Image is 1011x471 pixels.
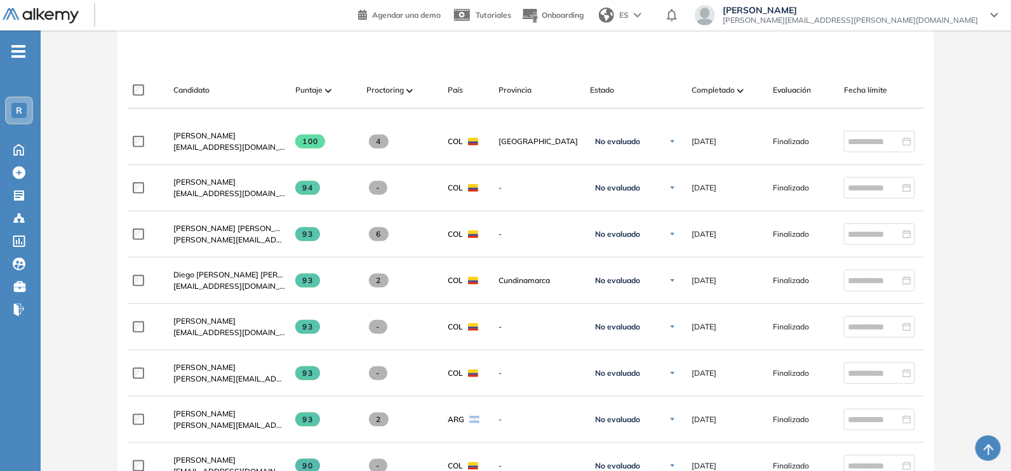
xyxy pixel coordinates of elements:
[448,414,464,425] span: ARG
[173,281,285,292] span: [EMAIL_ADDRESS][DOMAIN_NAME]
[499,414,580,425] span: -
[599,8,614,23] img: world
[173,84,210,96] span: Candidato
[325,89,331,93] img: [missing "en.ARROW_ALT" translation]
[173,315,285,327] a: [PERSON_NAME]
[773,275,809,286] span: Finalizado
[468,462,478,470] img: COL
[406,89,413,93] img: [missing "en.ARROW_ALT" translation]
[295,181,320,195] span: 94
[173,420,285,431] span: [PERSON_NAME][EMAIL_ADDRESS][DOMAIN_NAME]
[369,227,389,241] span: 6
[468,184,478,192] img: COL
[3,8,79,24] img: Logo
[595,322,640,332] span: No evaluado
[366,84,404,96] span: Proctoring
[469,416,479,423] img: ARG
[295,227,320,241] span: 93
[173,142,285,153] span: [EMAIL_ADDRESS][DOMAIN_NAME]
[773,136,809,147] span: Finalizado
[692,368,716,379] span: [DATE]
[173,234,285,246] span: [PERSON_NAME][EMAIL_ADDRESS][DOMAIN_NAME]
[669,462,676,470] img: Ícono de flecha
[634,13,641,18] img: arrow
[448,136,463,147] span: COL
[448,275,463,286] span: COL
[173,177,236,187] span: [PERSON_NAME]
[499,275,580,286] span: Cundinamarca
[295,135,325,149] span: 100
[295,413,320,427] span: 93
[595,136,640,147] span: No evaluado
[468,369,478,377] img: COL
[595,229,640,239] span: No evaluado
[773,84,811,96] span: Evaluación
[499,182,580,194] span: -
[11,50,25,53] i: -
[295,274,320,288] span: 93
[448,182,463,194] span: COL
[173,362,236,372] span: [PERSON_NAME]
[669,230,676,238] img: Ícono de flecha
[173,223,300,233] span: [PERSON_NAME] [PERSON_NAME]
[369,320,387,334] span: -
[723,15,978,25] span: [PERSON_NAME][EMAIL_ADDRESS][PERSON_NAME][DOMAIN_NAME]
[590,84,614,96] span: Estado
[173,409,236,418] span: [PERSON_NAME]
[773,229,809,240] span: Finalizado
[173,223,285,234] a: [PERSON_NAME] [PERSON_NAME]
[173,362,285,373] a: [PERSON_NAME]
[619,10,629,21] span: ES
[16,105,22,116] span: R
[595,275,640,286] span: No evaluado
[468,138,478,145] img: COL
[295,84,323,96] span: Puntaje
[669,369,676,377] img: Ícono de flecha
[692,84,735,96] span: Completado
[595,461,640,471] span: No evaluado
[669,184,676,192] img: Ícono de flecha
[173,131,236,140] span: [PERSON_NAME]
[692,182,716,194] span: [DATE]
[773,414,809,425] span: Finalizado
[448,229,463,240] span: COL
[595,183,640,193] span: No evaluado
[173,269,285,281] a: Diego [PERSON_NAME] [PERSON_NAME]
[773,368,809,379] span: Finalizado
[369,413,389,427] span: 2
[173,270,323,279] span: Diego [PERSON_NAME] [PERSON_NAME]
[173,327,285,338] span: [EMAIL_ADDRESS][DOMAIN_NAME]
[542,10,584,20] span: Onboarding
[669,277,676,284] img: Ícono de flecha
[369,135,389,149] span: 4
[295,366,320,380] span: 93
[173,373,285,385] span: [PERSON_NAME][EMAIL_ADDRESS][DOMAIN_NAME]
[737,89,744,93] img: [missing "en.ARROW_ALT" translation]
[595,368,640,378] span: No evaluado
[669,323,676,331] img: Ícono de flecha
[499,136,580,147] span: [GEOGRAPHIC_DATA]
[173,408,285,420] a: [PERSON_NAME]
[173,454,285,466] a: [PERSON_NAME]
[468,230,478,238] img: COL
[669,138,676,145] img: Ícono de flecha
[723,5,978,15] span: [PERSON_NAME]
[773,321,809,333] span: Finalizado
[369,181,387,195] span: -
[521,2,584,29] button: Onboarding
[692,136,716,147] span: [DATE]
[773,182,809,194] span: Finalizado
[295,320,320,334] span: 93
[692,414,716,425] span: [DATE]
[173,188,285,199] span: [EMAIL_ADDRESS][DOMAIN_NAME]
[844,84,887,96] span: Fecha límite
[468,323,478,331] img: COL
[476,10,511,20] span: Tutoriales
[173,316,236,326] span: [PERSON_NAME]
[669,416,676,423] img: Ícono de flecha
[692,275,716,286] span: [DATE]
[595,415,640,425] span: No evaluado
[173,130,285,142] a: [PERSON_NAME]
[372,10,441,20] span: Agendar una demo
[692,229,716,240] span: [DATE]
